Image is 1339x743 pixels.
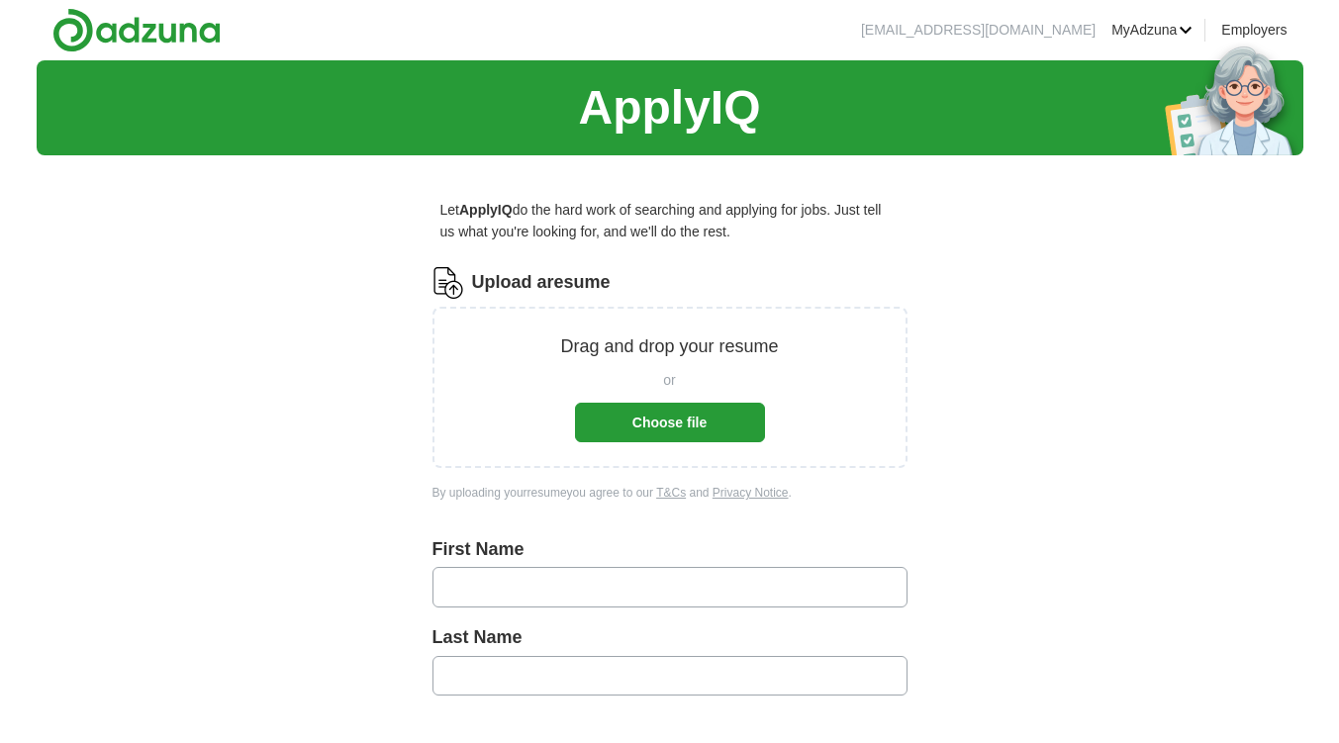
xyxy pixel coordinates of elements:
[472,268,611,297] label: Upload a resume
[861,19,1096,41] li: [EMAIL_ADDRESS][DOMAIN_NAME]
[432,535,908,564] label: First Name
[52,8,221,52] img: Adzuna logo
[578,70,760,146] h1: ApplyIQ
[656,486,686,500] a: T&Cs
[432,484,908,503] div: By uploading your resume you agree to our and .
[432,191,908,251] p: Let do the hard work of searching and applying for jobs. Just tell us what you're looking for, an...
[1111,19,1193,41] a: MyAdzuna
[459,202,513,218] strong: ApplyIQ
[663,369,675,391] span: or
[432,267,464,299] img: CV Icon
[713,486,789,500] a: Privacy Notice
[575,403,765,442] button: Choose file
[1221,19,1287,41] a: Employers
[432,623,908,652] label: Last Name
[560,332,778,361] p: Drag and drop your resume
